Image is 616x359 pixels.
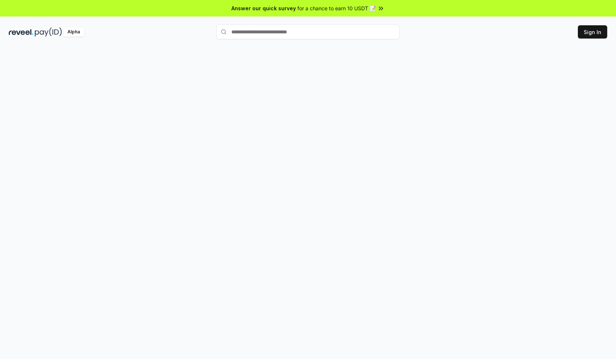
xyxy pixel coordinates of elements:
[63,28,84,37] div: Alpha
[9,28,33,37] img: reveel_dark
[578,25,607,39] button: Sign In
[297,4,376,12] span: for a chance to earn 10 USDT 📝
[35,28,62,37] img: pay_id
[231,4,296,12] span: Answer our quick survey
